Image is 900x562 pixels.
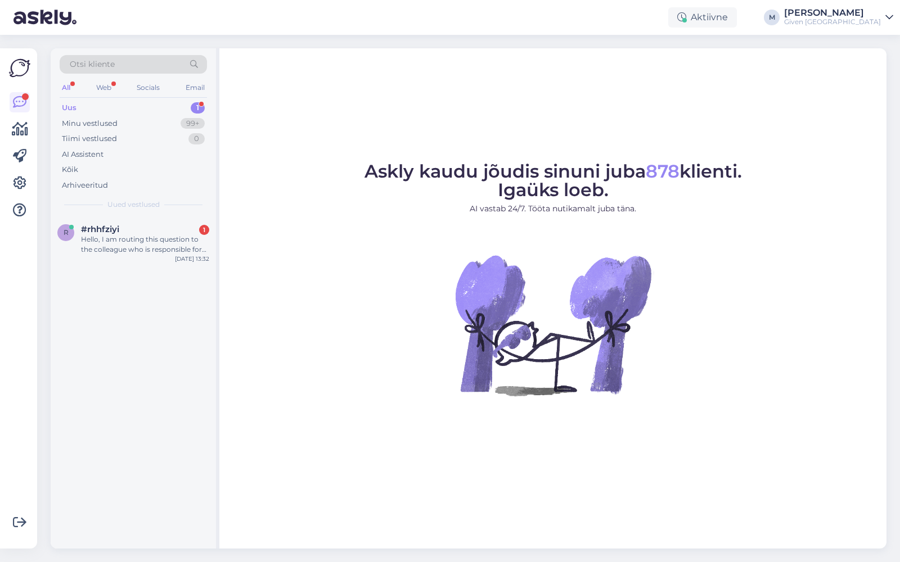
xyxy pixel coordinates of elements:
[62,164,78,175] div: Kõik
[188,133,205,144] div: 0
[62,118,118,129] div: Minu vestlused
[60,80,73,95] div: All
[62,149,103,160] div: AI Assistent
[134,80,162,95] div: Socials
[452,224,654,426] img: No Chat active
[70,58,115,70] span: Otsi kliente
[364,160,742,201] span: Askly kaudu jõudis sinuni juba klienti. Igaüks loeb.
[62,133,117,144] div: Tiimi vestlused
[107,200,160,210] span: Uued vestlused
[668,7,737,28] div: Aktiivne
[94,80,114,95] div: Web
[183,80,207,95] div: Email
[62,180,108,191] div: Arhiveeritud
[784,8,881,17] div: [PERSON_NAME]
[191,102,205,114] div: 1
[646,160,679,182] span: 878
[181,118,205,129] div: 99+
[364,203,742,215] p: AI vastab 24/7. Tööta nutikamalt juba täna.
[175,255,209,263] div: [DATE] 13:32
[764,10,780,25] div: M
[62,102,76,114] div: Uus
[81,234,209,255] div: Hello, I am routing this question to the colleague who is responsible for this topic. The reply m...
[64,228,69,237] span: r
[199,225,209,235] div: 1
[81,224,119,234] span: #rhhfziyi
[9,57,30,79] img: Askly Logo
[784,17,881,26] div: Given [GEOGRAPHIC_DATA]
[784,8,893,26] a: [PERSON_NAME]Given [GEOGRAPHIC_DATA]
